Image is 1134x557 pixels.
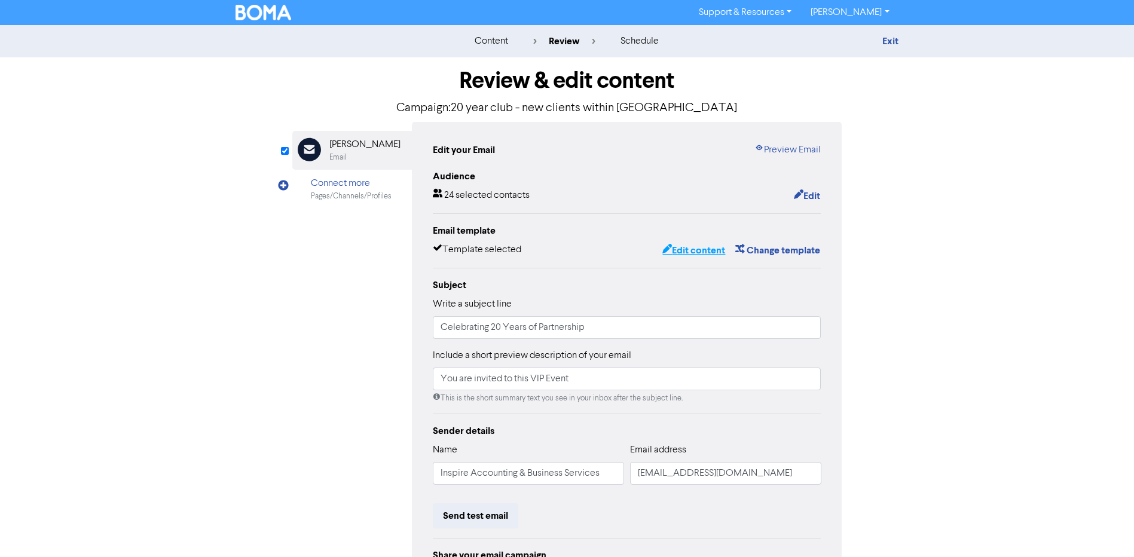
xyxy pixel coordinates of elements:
[984,428,1134,557] iframe: Chat Widget
[292,67,842,94] h1: Review & edit content
[662,243,726,258] button: Edit content
[801,3,898,22] a: [PERSON_NAME]
[329,152,347,163] div: Email
[292,170,412,209] div: Connect morePages/Channels/Profiles
[735,243,821,258] button: Change template
[533,34,595,48] div: review
[475,34,508,48] div: content
[433,424,821,438] div: Sender details
[433,169,821,183] div: Audience
[433,188,530,204] div: 24 selected contacts
[882,35,898,47] a: Exit
[311,191,392,202] div: Pages/Channels/Profiles
[292,99,842,117] p: Campaign: 20 year club - new clients within [GEOGRAPHIC_DATA]
[433,224,821,238] div: Email template
[630,443,686,457] label: Email address
[292,131,412,170] div: [PERSON_NAME]Email
[433,297,512,311] label: Write a subject line
[433,278,821,292] div: Subject
[754,143,821,157] a: Preview Email
[793,188,821,204] button: Edit
[621,34,659,48] div: schedule
[689,3,801,22] a: Support & Resources
[329,137,401,152] div: [PERSON_NAME]
[433,243,521,258] div: Template selected
[433,503,518,528] button: Send test email
[433,443,457,457] label: Name
[311,176,392,191] div: Connect more
[433,393,821,404] div: This is the short summary text you see in your inbox after the subject line.
[433,143,495,157] div: Edit your Email
[433,348,631,363] label: Include a short preview description of your email
[236,5,292,20] img: BOMA Logo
